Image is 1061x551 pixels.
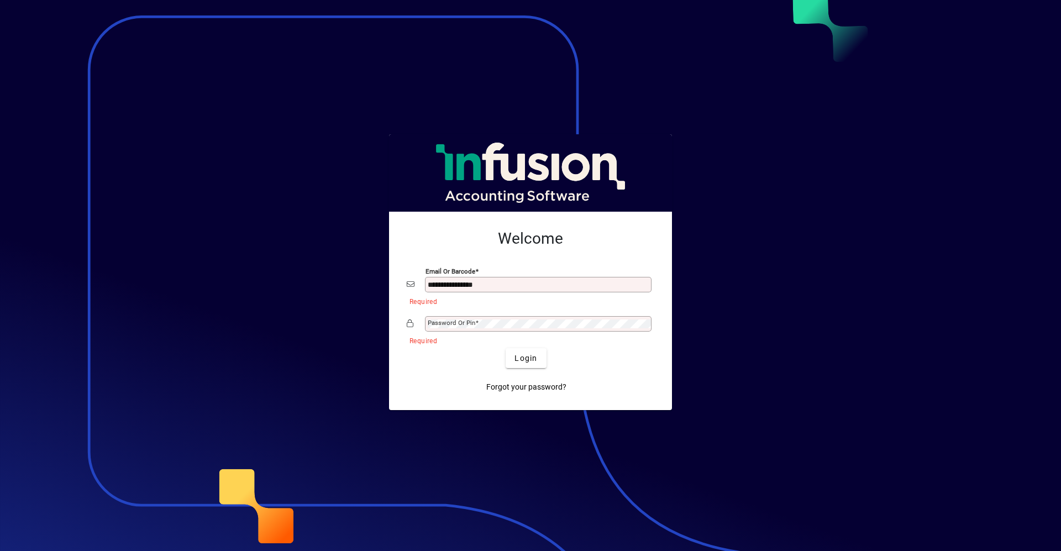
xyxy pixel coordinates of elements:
[506,348,546,368] button: Login
[482,377,571,397] a: Forgot your password?
[409,295,645,307] mat-error: Required
[428,319,475,327] mat-label: Password or Pin
[426,267,475,275] mat-label: Email or Barcode
[514,353,537,364] span: Login
[409,334,645,346] mat-error: Required
[407,229,654,248] h2: Welcome
[486,381,566,393] span: Forgot your password?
